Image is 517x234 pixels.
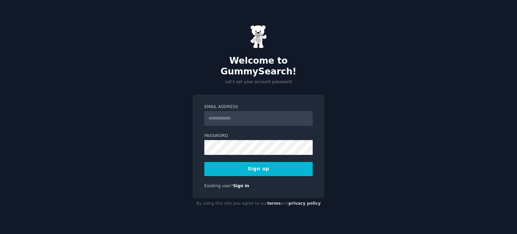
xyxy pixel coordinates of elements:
label: Password [204,133,313,139]
a: terms [267,201,281,206]
h2: Welcome to GummySearch! [193,56,324,77]
div: By using this site you agree to our and [193,198,324,209]
span: Existing user? [204,183,233,188]
button: Sign up [204,162,313,176]
p: Let's set your account password [193,79,324,85]
label: Email Address [204,104,313,110]
a: Sign in [233,183,249,188]
img: Gummy Bear [250,25,267,48]
a: privacy policy [288,201,321,206]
